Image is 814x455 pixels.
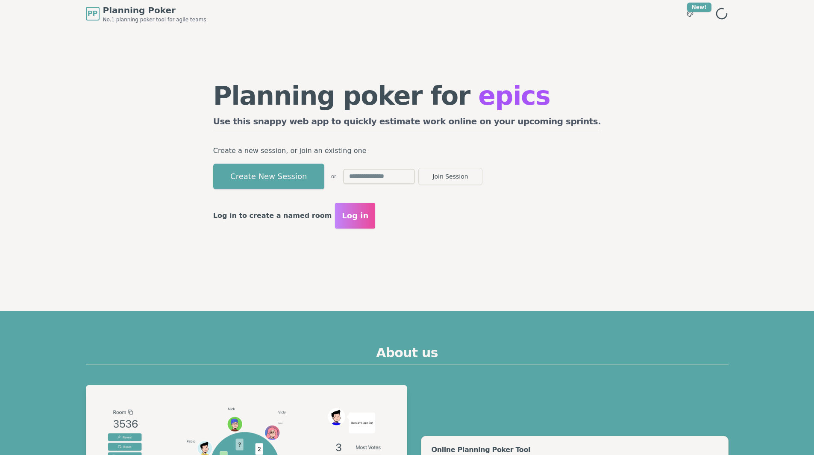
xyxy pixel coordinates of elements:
span: Log in [342,210,368,222]
button: Join Session [418,168,482,185]
button: Create New Session [213,164,324,189]
span: epics [478,81,550,111]
span: or [331,173,336,180]
h2: Use this snappy web app to quickly estimate work online on your upcoming sprints. [213,115,601,131]
h1: Planning poker for [213,83,601,109]
span: PP [88,9,97,19]
span: No.1 planning poker tool for agile teams [103,16,206,23]
p: Create a new session, or join an existing one [213,145,601,157]
a: PPPlanning PokerNo.1 planning poker tool for agile teams [86,4,206,23]
button: New! [682,6,698,21]
p: Log in to create a named room [213,210,332,222]
h2: About us [86,345,729,364]
button: Log in [335,203,375,229]
span: Planning Poker [103,4,206,16]
div: Online Planning Poker Tool [432,446,718,453]
div: New! [687,3,711,12]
